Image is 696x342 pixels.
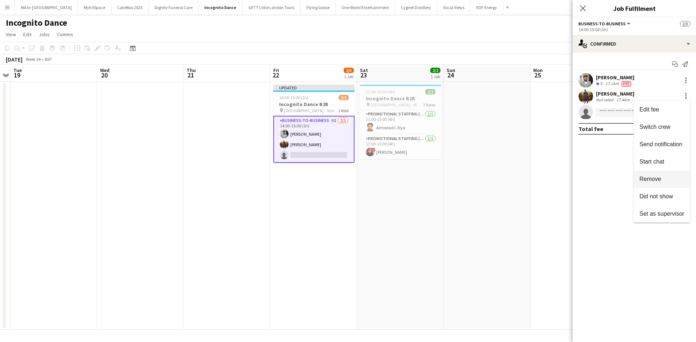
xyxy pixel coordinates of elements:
span: Did not show [639,193,673,199]
span: Remove [639,176,661,182]
button: Start chat [634,153,690,170]
button: Set as supervisor [634,205,690,223]
button: Switch crew [634,118,690,136]
button: Remove [634,170,690,188]
button: Did not show [634,188,690,205]
span: Edit fee [639,106,659,113]
span: Start chat [639,159,664,165]
span: Set as supervisor [639,211,684,217]
button: Edit fee [634,101,690,118]
span: Switch crew [639,124,670,130]
span: Send notification [639,141,682,147]
button: Send notification [634,136,690,153]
